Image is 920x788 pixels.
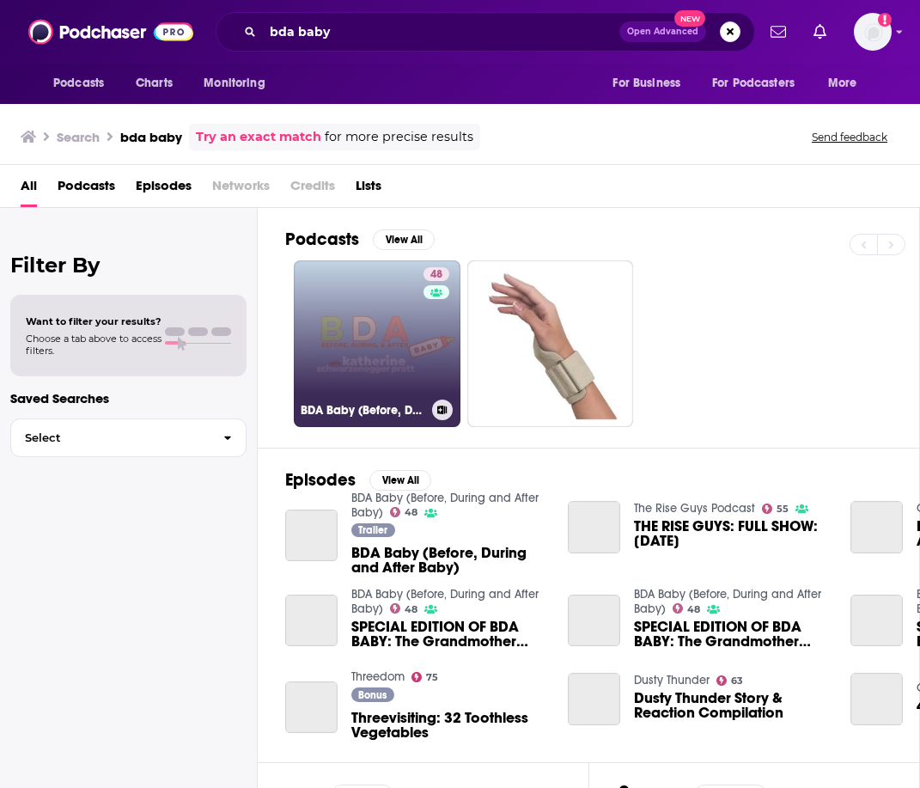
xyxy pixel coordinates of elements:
[58,172,115,207] a: Podcasts
[850,501,903,553] a: Dj Schwaz Afro Vibe Mix ( Afro beats X Amapiano )
[136,71,173,95] span: Charts
[816,67,879,100] button: open menu
[26,333,161,357] span: Choose a tab above to access filters.
[426,674,438,681] span: 75
[294,260,460,427] a: 48BDA Baby (Before, During and After Baby)
[731,677,743,685] span: 63
[325,127,473,147] span: for more precise results
[10,253,247,278] h2: Filter By
[53,71,104,95] span: Podcasts
[430,266,442,284] span: 48
[28,15,193,48] img: Podchaser - Follow, Share and Rate Podcasts
[351,620,547,649] a: SPECIAL EDITION OF BDA BABY: The Grandmother Project: Gayle King and her daughter, Kirby
[807,17,833,46] a: Show notifications dropdown
[828,71,857,95] span: More
[263,18,619,46] input: Search podcasts, credits, & more...
[612,71,680,95] span: For Business
[204,71,265,95] span: Monitoring
[716,675,744,686] a: 63
[390,603,418,614] a: 48
[634,673,710,687] a: Dusty Thunder
[634,519,830,548] a: THE RISE GUYS: FULL SHOW: 06/16/25
[634,691,830,720] a: Dusty Thunder Story & Reaction Compilation
[285,510,338,562] a: BDA Baby (Before, During and After Baby)
[290,172,335,207] span: Credits
[351,491,539,520] a: BDA Baby (Before, During and After Baby)
[285,469,356,491] h2: Episodes
[120,129,182,145] h3: bda baby
[600,67,702,100] button: open menu
[21,172,37,207] a: All
[390,507,418,517] a: 48
[285,595,338,647] a: SPECIAL EDITION OF BDA BABY: The Grandmother Project: Gayle King and her daughter, Kirby
[673,603,701,614] a: 48
[777,505,789,513] span: 55
[423,267,449,281] a: 48
[854,13,892,51] span: Logged in as Ashley_Beenen
[701,67,819,100] button: open menu
[634,620,830,649] span: SPECIAL EDITION OF BDA BABY: The Grandmother Project: [PERSON_NAME] and her mother, [PERSON_NAME]
[634,501,755,516] a: The Rise Guys Podcast
[41,67,126,100] button: open menu
[568,673,620,725] a: Dusty Thunder Story & Reaction Compilation
[634,620,830,649] a: SPECIAL EDITION OF BDA BABY: The Grandmother Project: Pia Baroncini and her mother, Margit Arrobio
[854,13,892,51] img: User Profile
[411,672,439,682] a: 75
[351,669,405,684] a: Threedom
[351,620,547,649] span: SPECIAL EDITION OF BDA BABY: The Grandmother Project: [PERSON_NAME] and her daughter, [PERSON_NAME]
[373,229,435,250] button: View All
[627,27,698,36] span: Open Advanced
[196,127,321,147] a: Try an exact match
[850,595,903,647] a: SPECIAL EDITION OF BDA BABY: The Grandmother Project: Team2Moms, and their mothers, Sharon & Zoraida
[878,13,892,27] svg: Add a profile image
[712,71,795,95] span: For Podcasters
[568,595,620,647] a: SPECIAL EDITION OF BDA BABY: The Grandmother Project: Pia Baroncini and her mother, Margit Arrobio
[26,315,161,327] span: Want to filter your results?
[11,432,210,443] span: Select
[351,711,547,740] a: Threevisiting: 32 Toothless Vegetables
[634,587,821,616] a: BDA Baby (Before, During and After Baby)
[850,673,903,725] a: 437 - Things Only Girls Know
[405,606,417,614] span: 48
[358,690,387,700] span: Bonus
[10,418,247,457] button: Select
[619,21,706,42] button: Open AdvancedNew
[356,172,381,207] a: Lists
[125,67,183,100] a: Charts
[192,67,287,100] button: open menu
[854,13,892,51] button: Show profile menu
[764,17,793,46] a: Show notifications dropdown
[762,504,789,514] a: 55
[358,525,387,535] span: Trailer
[351,587,539,616] a: BDA Baby (Before, During and After Baby)
[57,129,100,145] h3: Search
[807,130,893,144] button: Send feedback
[369,470,431,491] button: View All
[285,681,338,734] a: Threevisiting: 32 Toothless Vegetables
[216,12,755,52] div: Search podcasts, credits, & more...
[285,229,359,250] h2: Podcasts
[212,172,270,207] span: Networks
[634,519,830,548] span: THE RISE GUYS: FULL SHOW: [DATE]
[285,469,431,491] a: EpisodesView All
[687,606,700,614] span: 48
[10,390,247,406] p: Saved Searches
[568,501,620,553] a: THE RISE GUYS: FULL SHOW: 06/16/25
[285,229,435,250] a: PodcastsView All
[405,509,417,516] span: 48
[674,10,705,27] span: New
[301,403,425,418] h3: BDA Baby (Before, During and After Baby)
[136,172,192,207] a: Episodes
[351,546,547,575] a: BDA Baby (Before, During and After Baby)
